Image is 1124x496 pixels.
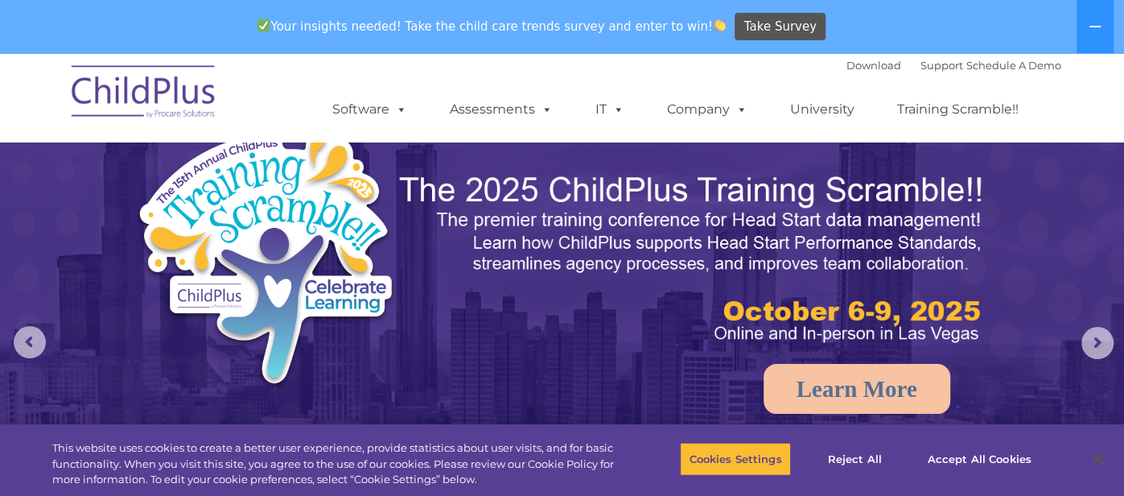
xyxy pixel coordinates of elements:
[64,54,224,134] img: ChildPlus by Procare Solutions
[846,59,901,72] a: Download
[714,19,726,31] img: 👏
[966,59,1061,72] a: Schedule A Demo
[764,364,950,414] a: Learn More
[52,440,618,488] div: This website uses cookies to create a better user experience, provide statistics about user visit...
[846,59,1061,72] font: |
[251,10,733,42] span: Your insights needed! Take the child care trends survey and enter to win!
[919,442,1040,476] button: Accept All Cookies
[805,442,905,476] button: Reject All
[744,13,817,41] span: Take Survey
[680,442,790,476] button: Cookies Settings
[434,93,569,126] a: Assessments
[579,93,640,126] a: IT
[651,93,764,126] a: Company
[920,59,963,72] a: Support
[881,93,1035,126] a: Training Scramble!!
[774,93,871,126] a: University
[1081,441,1116,477] button: Close
[735,13,826,41] a: Take Survey
[257,19,270,31] img: ✅
[316,93,423,126] a: Software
